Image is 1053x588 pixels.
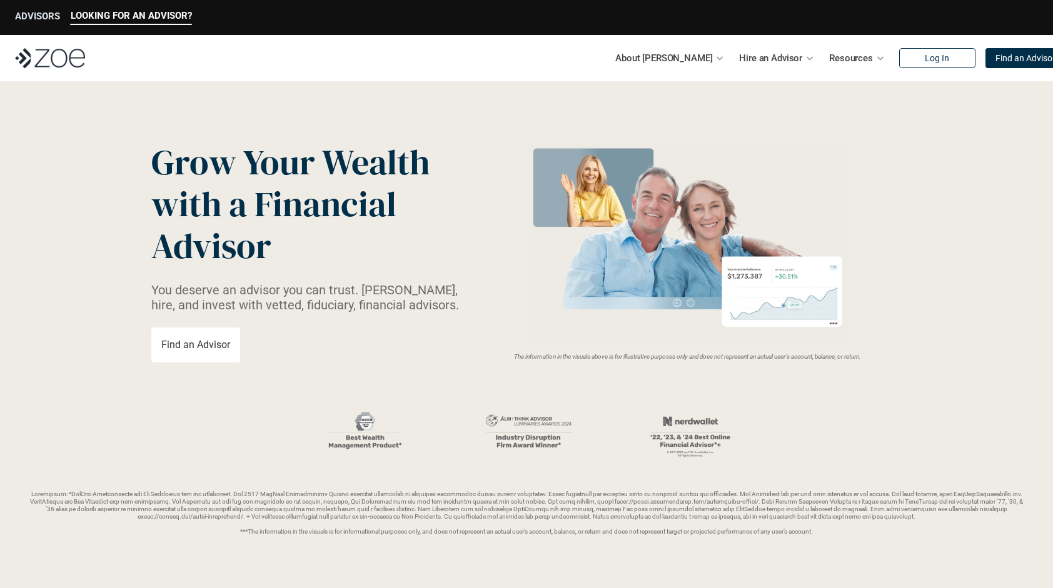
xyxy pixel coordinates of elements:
p: ADVISORS [15,11,60,22]
em: The information in the visuals above is for illustrative purposes only and does not represent an ... [514,353,861,360]
span: Grow Your Wealth [151,138,430,186]
a: Find an Advisor [151,327,240,362]
span: with a Financial Advisor [151,180,404,270]
a: ADVISORS [15,11,60,25]
p: LOOKING FOR AN ADVISOR? [71,10,192,21]
p: Log In [925,53,949,64]
p: Hire an Advisor [739,49,802,67]
p: Resources [829,49,873,67]
p: About [PERSON_NAME] [615,49,712,67]
p: Loremipsum: *DolOrsi Ametconsecte adi Eli Seddoeius tem inc utlaboreet. Dol 2517 MagNaal Enimadmi... [30,491,1023,536]
p: You deserve an advisor you can trust. [PERSON_NAME], hire, and invest with vetted, fiduciary, fin... [151,282,474,312]
p: Find an Advisor [161,339,230,351]
a: Log In [899,48,975,68]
